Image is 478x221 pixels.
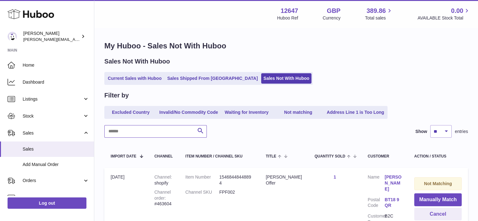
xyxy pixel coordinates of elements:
[185,189,219,195] dt: Channel SKU
[415,129,427,135] label: Show
[154,190,171,201] strong: Channel order
[23,37,160,42] span: [PERSON_NAME][EMAIL_ADDRESS][PERSON_NAME][DOMAIN_NAME]
[23,30,80,42] div: [PERSON_NAME]
[106,107,156,118] a: Excluded Country
[414,193,462,206] button: Manually Match
[23,113,83,119] span: Stock
[154,154,173,158] div: Channel
[417,7,470,21] a: 0.00 AVAILABLE Stock Total
[8,32,17,41] img: peter@pinter.co.uk
[368,174,385,194] dt: Name
[23,178,83,184] span: Orders
[315,154,345,158] span: Quantity Sold
[23,146,89,152] span: Sales
[23,162,89,168] span: Add Manual Order
[104,91,129,100] h2: Filter by
[23,62,89,68] span: Home
[157,107,220,118] a: Invalid/No Commodity Code
[281,7,298,15] strong: 12647
[365,15,393,21] span: Total sales
[23,79,89,85] span: Dashboard
[333,174,336,180] a: 1
[414,208,462,221] button: Cancel
[23,130,83,136] span: Sales
[154,189,173,207] div: #463604
[185,154,253,158] div: Item Number / Channel SKU
[325,107,387,118] a: Address Line 1 is Too Long
[219,174,253,186] dd: 15468448448894
[111,154,136,158] span: Import date
[385,197,402,209] a: BT18 9QR
[185,174,219,186] dt: Item Number
[104,41,468,51] h1: My Huboo - Sales Not With Huboo
[365,7,393,21] a: 389.86 Total sales
[261,73,311,84] a: Sales Not With Huboo
[165,73,260,84] a: Sales Shipped From [GEOGRAPHIC_DATA]
[417,15,470,21] span: AVAILABLE Stock Total
[23,195,89,201] span: Usage
[154,174,173,186] div: shopify
[273,107,323,118] a: Not matching
[368,154,402,158] div: Customer
[366,7,386,15] span: 389.86
[455,129,468,135] span: entries
[368,197,385,210] dt: Postal Code
[266,154,276,158] span: Title
[414,154,462,158] div: Action / Status
[106,73,164,84] a: Current Sales with Huboo
[266,174,302,186] div: [PERSON_NAME] Offer
[222,107,272,118] a: Waiting for Inventory
[385,174,402,192] a: [PERSON_NAME]
[451,7,463,15] span: 0.00
[154,174,172,180] strong: Channel
[424,181,452,186] strong: Not Matching
[327,7,340,15] strong: GBP
[277,15,298,21] div: Huboo Ref
[8,197,86,209] a: Log out
[23,96,83,102] span: Listings
[323,15,341,21] div: Currency
[104,57,170,66] h2: Sales Not With Huboo
[219,189,253,195] dd: FPF002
